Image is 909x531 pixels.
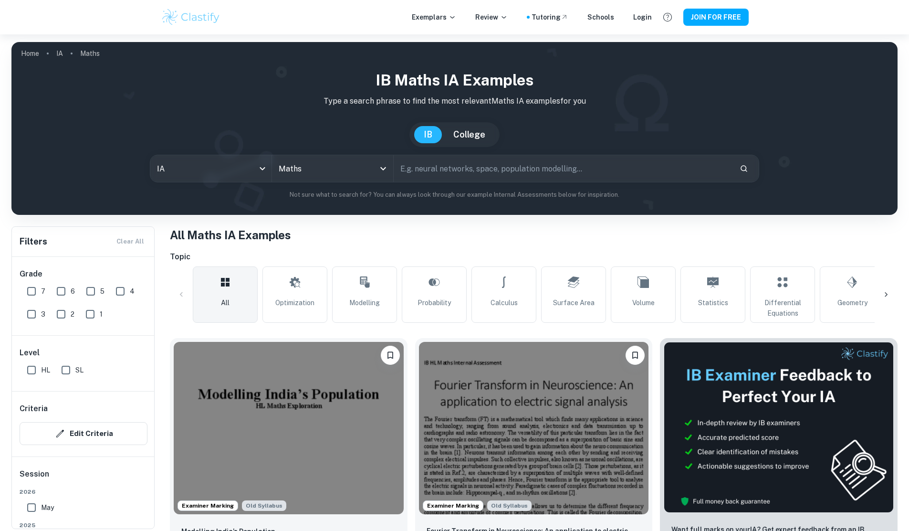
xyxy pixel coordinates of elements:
p: Exemplars [412,12,456,22]
span: Examiner Marking [423,501,483,510]
div: Although this IA is written for the old math syllabus (last exam in November 2020), the current I... [242,500,286,511]
span: 2026 [20,488,147,496]
span: Volume [632,297,655,308]
span: Probability [418,297,451,308]
h6: Level [20,347,147,359]
a: Schools [587,12,614,22]
span: Old Syllabus [242,500,286,511]
h6: Filters [20,235,47,248]
span: Statistics [698,297,728,308]
button: College [444,126,495,143]
span: 5 [100,286,104,297]
button: Open [376,162,390,175]
span: HL [41,365,50,375]
h1: All Maths IA Examples [170,226,898,244]
span: Differential Equations [754,297,811,319]
a: IA [56,47,63,60]
span: 4 [130,286,135,297]
img: Clastify logo [161,8,221,27]
span: 3 [41,309,45,319]
button: Search [736,160,752,177]
button: IB [414,126,442,143]
span: 2025 [20,521,147,530]
input: E.g. neural networks, space, population modelling... [394,155,732,182]
a: Tutoring [532,12,568,22]
span: Geometry [837,297,867,308]
button: Help and Feedback [659,9,676,25]
h6: Grade [20,268,147,280]
h1: IB Maths IA examples [19,69,890,92]
img: Maths IA example thumbnail: Fourier Transform in Neuroscience: An ap [419,342,649,514]
button: Edit Criteria [20,422,147,445]
span: 2 [71,309,74,319]
span: 7 [41,286,45,297]
img: Maths IA example thumbnail: Modelling India’s Population [174,342,404,514]
button: JOIN FOR FREE [683,9,749,26]
div: IA [150,155,272,182]
span: Old Syllabus [487,500,532,511]
span: Optimization [275,297,314,308]
h6: Topic [170,251,898,263]
p: Maths [80,48,100,59]
span: 1 [100,309,103,319]
img: profile cover [11,42,898,215]
span: SL [75,365,84,375]
img: Thumbnail [664,342,894,513]
span: May [41,502,54,513]
button: Please log in to bookmark exemplars [381,346,400,365]
span: Surface Area [553,297,595,308]
span: Modelling [349,297,380,308]
div: Although this IA is written for the old math syllabus (last exam in November 2020), the current I... [487,500,532,511]
p: Not sure what to search for? You can always look through our example Internal Assessments below f... [19,190,890,200]
p: Type a search phrase to find the most relevant Maths IA examples for you [19,96,890,107]
h6: Session [20,468,147,488]
span: Examiner Marking [178,501,238,510]
h6: Criteria [20,403,48,414]
button: Please log in to bookmark exemplars [626,346,645,365]
a: Login [633,12,652,22]
span: All [221,297,230,308]
span: Calculus [491,297,518,308]
a: Home [21,47,39,60]
span: 6 [71,286,75,297]
p: Review [475,12,508,22]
